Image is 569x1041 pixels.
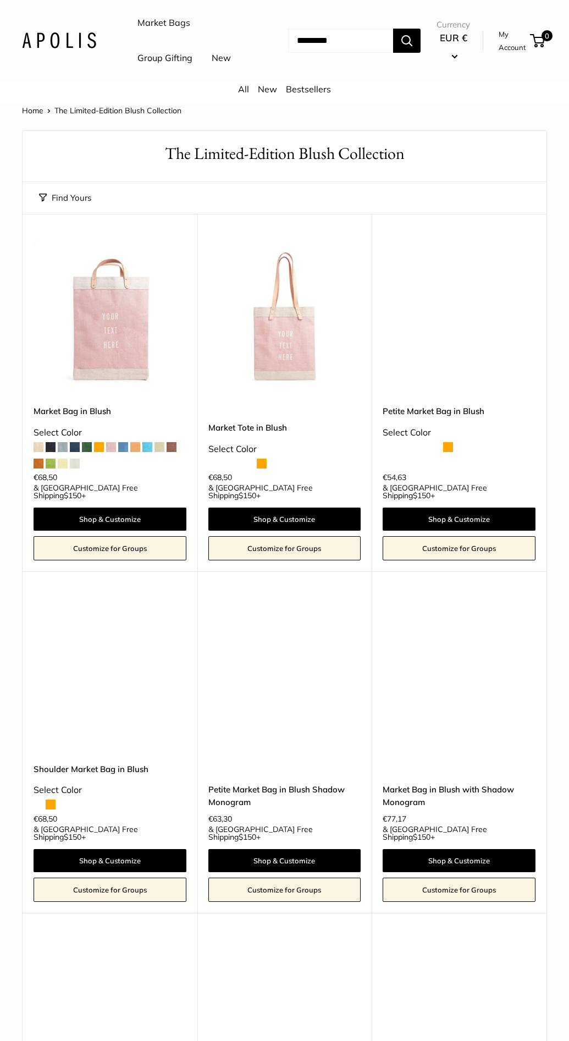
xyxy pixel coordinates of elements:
[208,783,361,809] a: Petite Market Bag in Blush Shadow Monogram
[440,32,467,43] span: EUR €
[393,29,421,53] button: Search
[208,815,232,823] span: €63,30
[383,473,406,481] span: €54,63
[34,878,186,902] a: Customize for Groups
[383,536,535,560] a: Customize for Groups
[288,29,393,53] input: Search...
[383,783,535,809] a: Market Bag in Blush with Shadow Monogram
[208,599,361,752] a: Petite Market Bag in Blush Shadow MonogramPetite Market Bag in Blush Shadow Monogram
[34,425,186,441] div: Select Color
[208,421,361,434] a: Market Tote in Blush
[383,241,535,394] a: description_Our first ever Blush CollectionPetite Market Bag in Blush
[34,849,186,872] a: Shop & Customize
[437,17,470,32] span: Currency
[64,491,81,500] span: $150
[499,27,526,54] a: My Account
[383,425,535,441] div: Select Color
[39,142,530,166] h1: The Limited-Edition Blush Collection
[239,491,256,500] span: $150
[208,473,232,481] span: €68,50
[413,491,430,500] span: $150
[258,84,277,95] a: New
[208,241,361,394] img: Market Tote in Blush
[34,484,186,499] span: & [GEOGRAPHIC_DATA] Free Shipping +
[208,878,361,902] a: Customize for Groups
[39,190,91,206] button: Find Yours
[22,32,96,48] img: Apolis
[137,50,192,67] a: Group Gifting
[383,825,535,841] span: & [GEOGRAPHIC_DATA] Free Shipping +
[383,405,535,417] a: Petite Market Bag in Blush
[383,849,535,872] a: Shop & Customize
[34,782,186,798] div: Select Color
[34,508,186,531] a: Shop & Customize
[531,34,545,47] a: 0
[239,832,256,842] span: $150
[34,599,186,752] a: Shoulder Market Bag in BlushShoulder Market Bag in Blush
[22,103,181,118] nav: Breadcrumb
[383,815,406,823] span: €77,17
[34,405,186,417] a: Market Bag in Blush
[208,241,361,394] a: Market Tote in BlushMarket Tote in Blush
[34,536,186,560] a: Customize for Groups
[137,15,190,31] a: Market Bags
[208,441,361,458] div: Select Color
[383,878,535,902] a: Customize for Groups
[542,30,553,41] span: 0
[383,599,535,752] a: Market Bag in Blush with Shadow MonogramMarket Bag in Blush with Shadow Monogram
[34,825,186,841] span: & [GEOGRAPHIC_DATA] Free Shipping +
[64,832,81,842] span: $150
[413,832,430,842] span: $150
[34,763,186,775] a: Shoulder Market Bag in Blush
[208,508,361,531] a: Shop & Customize
[238,84,249,95] a: All
[383,484,535,499] span: & [GEOGRAPHIC_DATA] Free Shipping +
[437,29,470,64] button: EUR €
[208,825,361,841] span: & [GEOGRAPHIC_DATA] Free Shipping +
[286,84,331,95] a: Bestsellers
[208,849,361,872] a: Shop & Customize
[22,106,43,115] a: Home
[208,484,361,499] span: & [GEOGRAPHIC_DATA] Free Shipping +
[208,536,361,560] a: Customize for Groups
[212,50,231,67] a: New
[34,473,57,481] span: €68,50
[34,241,186,394] a: description_Our first Blush Market BagMarket Bag in Blush
[34,241,186,394] img: description_Our first Blush Market Bag
[34,815,57,823] span: €68,50
[54,106,181,115] span: The Limited-Edition Blush Collection
[383,508,535,531] a: Shop & Customize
